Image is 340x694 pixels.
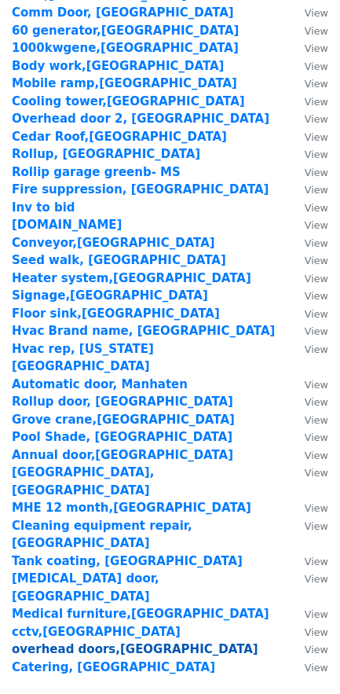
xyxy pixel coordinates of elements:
strong: Comm Door, [GEOGRAPHIC_DATA] [12,6,234,20]
a: Fire suppression, [GEOGRAPHIC_DATA] [12,182,269,196]
small: View [305,273,328,285]
a: View [289,94,328,108]
a: Rollip garage greenb- MS [12,165,181,179]
small: View [305,502,328,514]
a: View [289,377,328,391]
strong: Cedar Roof,[GEOGRAPHIC_DATA] [12,130,227,144]
strong: [MEDICAL_DATA] door,[GEOGRAPHIC_DATA] [12,571,159,604]
a: Conveyor,[GEOGRAPHIC_DATA] [12,236,215,250]
small: View [305,325,328,337]
a: Automatic door, Manhaten [12,377,188,391]
strong: Cooling tower,[GEOGRAPHIC_DATA] [12,94,245,108]
small: View [305,184,328,196]
small: View [305,573,328,585]
strong: Hvac Brand name, [GEOGRAPHIC_DATA] [12,324,275,338]
a: View [289,165,328,179]
small: View [305,25,328,37]
a: MHE 12 month,[GEOGRAPHIC_DATA] [12,501,251,515]
strong: Floor sink,[GEOGRAPHIC_DATA] [12,307,220,321]
a: overhead doors,[GEOGRAPHIC_DATA] [12,642,258,656]
small: View [305,343,328,355]
a: Mobile ramp,[GEOGRAPHIC_DATA] [12,76,237,90]
small: View [305,7,328,19]
a: View [289,554,328,568]
strong: 1000kwgene,[GEOGRAPHIC_DATA] [12,41,239,55]
small: View [305,379,328,391]
a: Cleaning equipment repair,[GEOGRAPHIC_DATA] [12,519,192,551]
a: View [289,200,328,215]
a: Rollup, [GEOGRAPHIC_DATA] [12,147,200,161]
a: View [289,236,328,250]
a: Inv to bid [12,200,75,215]
a: Rollup door, [GEOGRAPHIC_DATA] [12,395,233,409]
a: Overhead door 2, [GEOGRAPHIC_DATA] [12,112,269,126]
a: Heater system,[GEOGRAPHIC_DATA] [12,271,251,285]
a: Medical furniture,[GEOGRAPHIC_DATA] [12,607,269,621]
small: View [305,219,328,231]
small: View [305,290,328,302]
a: View [289,59,328,73]
a: Annual door,[GEOGRAPHIC_DATA] [12,448,233,462]
a: Pool Shade, [GEOGRAPHIC_DATA] [12,430,232,444]
a: Signage,[GEOGRAPHIC_DATA] [12,288,208,303]
a: View [289,112,328,126]
small: View [305,202,328,214]
small: View [305,78,328,90]
a: View [289,448,328,462]
a: 60 generator,[GEOGRAPHIC_DATA] [12,24,239,38]
a: View [289,182,328,196]
a: View [289,6,328,20]
a: View [289,519,328,533]
small: View [305,149,328,160]
strong: Catering, [GEOGRAPHIC_DATA] [12,660,215,674]
a: View [289,130,328,144]
small: View [305,131,328,143]
small: View [305,308,328,320]
a: View [289,147,328,161]
small: View [305,167,328,178]
a: View [289,218,328,232]
a: View [289,324,328,338]
a: View [289,253,328,267]
small: View [305,96,328,108]
a: View [289,413,328,427]
a: View [289,76,328,90]
small: View [305,608,328,620]
a: View [289,307,328,321]
small: View [305,61,328,72]
small: View [305,431,328,443]
a: cctv,[GEOGRAPHIC_DATA] [12,625,181,639]
a: View [289,571,328,586]
a: Seed walk, [GEOGRAPHIC_DATA] [12,253,226,267]
a: [GEOGRAPHIC_DATA],[GEOGRAPHIC_DATA] [12,465,154,498]
small: View [305,396,328,408]
small: View [305,467,328,479]
div: Chat Widget [261,619,340,694]
a: Grove crane,[GEOGRAPHIC_DATA] [12,413,235,427]
a: [DOMAIN_NAME] [12,218,122,232]
small: View [305,450,328,461]
a: Body work,[GEOGRAPHIC_DATA] [12,59,224,73]
a: View [289,607,328,621]
a: Tank coating, [GEOGRAPHIC_DATA] [12,554,243,568]
a: Hvac rep, [US_STATE][GEOGRAPHIC_DATA] [12,342,154,374]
